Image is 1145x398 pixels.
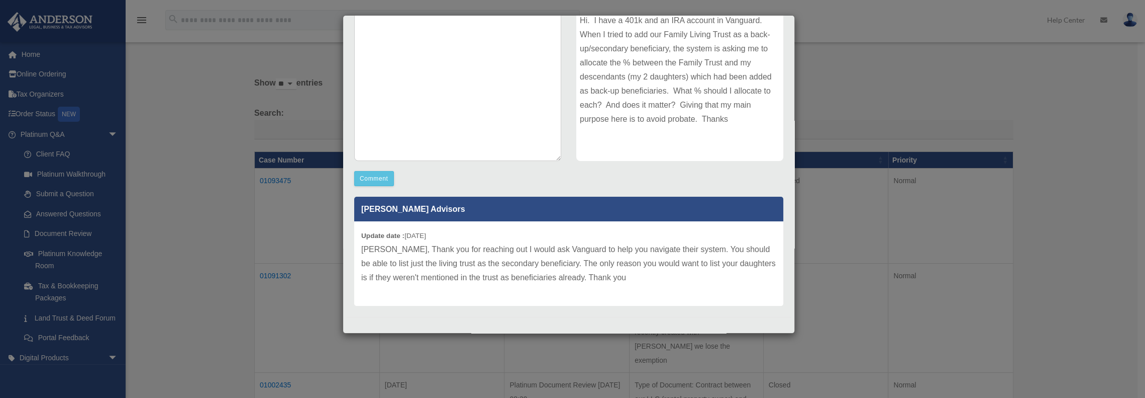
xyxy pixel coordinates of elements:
p: [PERSON_NAME] Advisors [354,197,783,221]
small: [DATE] [361,232,426,240]
b: Update date : [361,232,404,240]
button: Comment [354,171,394,186]
div: Hi. I have a 401k and an IRA account in Vanguard. When I tried to add our Family Living Trust as ... [576,10,783,161]
p: [PERSON_NAME], Thank you for reaching out I would ask Vanguard to help you navigate their system.... [361,243,776,285]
